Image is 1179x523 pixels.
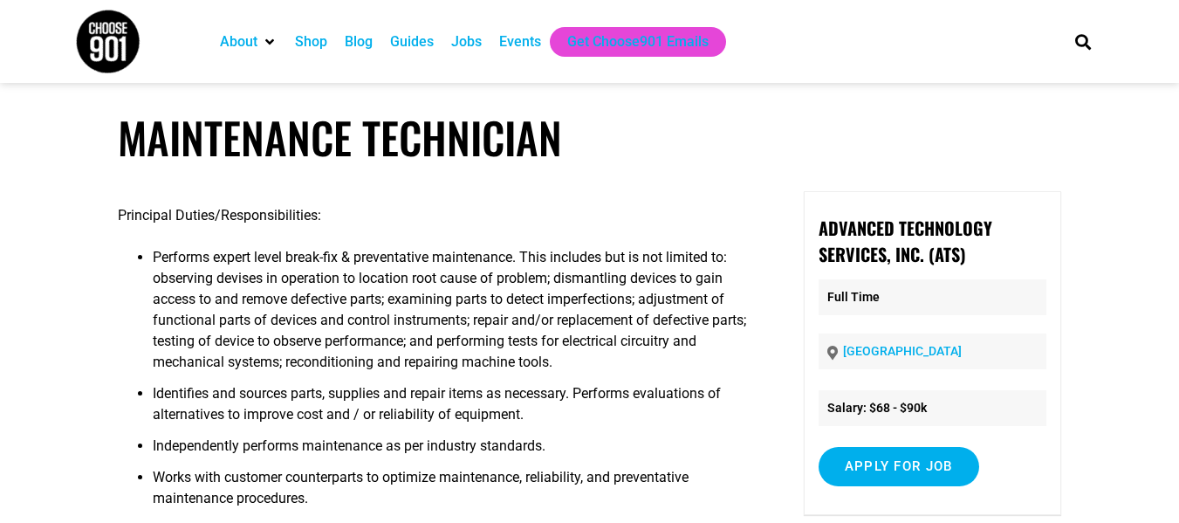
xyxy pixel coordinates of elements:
[220,31,257,52] a: About
[843,344,962,358] a: [GEOGRAPHIC_DATA]
[118,112,1061,163] h1: Maintenance Technician
[390,31,434,52] a: Guides
[499,31,541,52] a: Events
[211,27,1045,57] nav: Main nav
[153,436,757,467] li: Independently performs maintenance as per industry standards.
[153,467,757,520] li: Works with customer counterparts to optimize maintenance, reliability, and preventative maintenan...
[118,205,757,226] p: Principal Duties/Responsibilities:
[1068,27,1097,56] div: Search
[567,31,709,52] a: Get Choose901 Emails
[153,247,757,383] li: Performs expert level break-fix & preventative maintenance. This includes but is not limited to: ...
[153,383,757,436] li: Identifies and sources parts, supplies and repair items as necessary. Performs evaluations of alt...
[819,390,1046,426] li: Salary: $68 - $90k
[211,27,286,57] div: About
[345,31,373,52] a: Blog
[451,31,482,52] a: Jobs
[819,279,1046,315] p: Full Time
[819,215,992,267] strong: Advanced Technology Services, Inc. (ATS)
[295,31,327,52] a: Shop
[819,447,979,486] input: Apply for job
